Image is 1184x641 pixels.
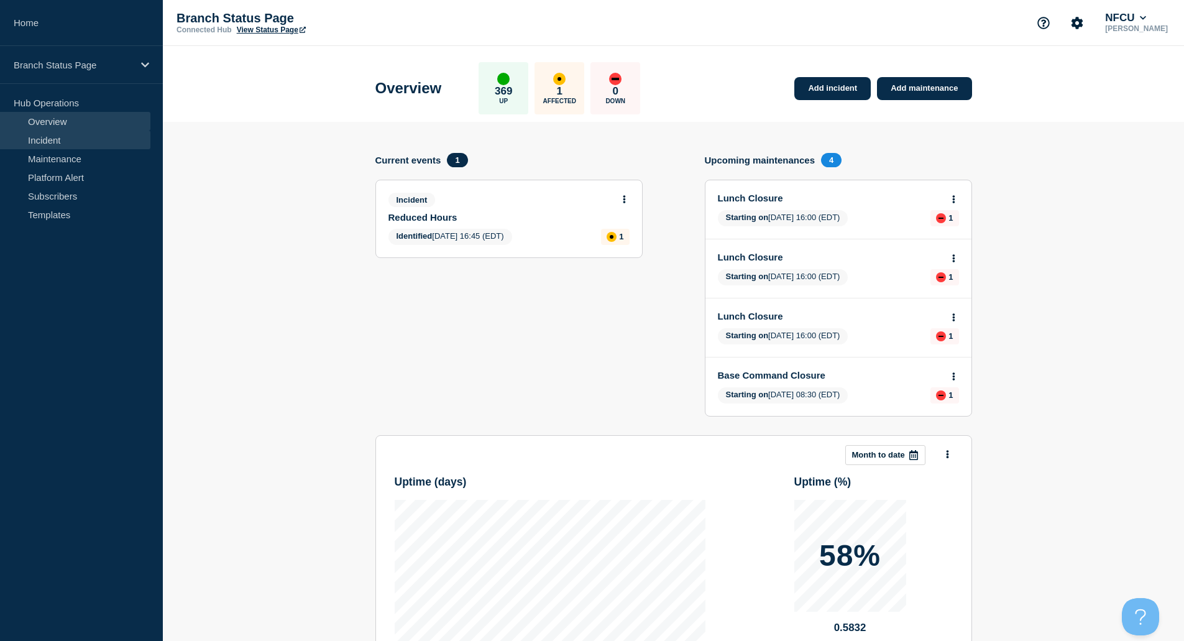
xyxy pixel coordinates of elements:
[794,77,871,100] a: Add incident
[375,80,442,97] h1: Overview
[605,98,625,104] p: Down
[726,331,769,340] span: Starting on
[1103,12,1149,24] button: NFCU
[495,85,512,98] p: 369
[619,232,623,241] p: 1
[794,476,851,489] h3: Uptime ( % )
[718,370,942,380] a: Base Command Closure
[852,450,905,459] p: Month to date
[948,272,953,282] p: 1
[821,153,842,167] span: 4
[388,193,436,207] span: Incident
[936,331,946,341] div: down
[718,210,848,226] span: [DATE] 16:00 (EDT)
[726,272,769,281] span: Starting on
[936,272,946,282] div: down
[395,476,467,489] h3: Uptime ( days )
[499,98,508,104] p: Up
[607,232,617,242] div: affected
[1064,10,1090,36] button: Account settings
[936,213,946,223] div: down
[553,73,566,85] div: affected
[718,328,848,344] span: [DATE] 16:00 (EDT)
[14,60,133,70] p: Branch Status Page
[497,73,510,85] div: up
[388,212,613,223] a: Reduced Hours
[613,85,618,98] p: 0
[819,541,881,571] p: 58%
[845,445,925,465] button: Month to date
[948,331,953,341] p: 1
[877,77,971,100] a: Add maintenance
[1122,598,1159,635] iframe: Help Scout Beacon - Open
[948,213,953,223] p: 1
[948,390,953,400] p: 1
[397,231,433,241] span: Identified
[1030,10,1057,36] button: Support
[718,311,942,321] a: Lunch Closure
[936,390,946,400] div: down
[726,390,769,399] span: Starting on
[718,252,942,262] a: Lunch Closure
[447,153,467,167] span: 1
[609,73,622,85] div: down
[375,155,441,165] h4: Current events
[557,85,562,98] p: 1
[794,622,906,634] p: 0.5832
[1103,24,1170,33] p: [PERSON_NAME]
[705,155,815,165] h4: Upcoming maintenances
[718,269,848,285] span: [DATE] 16:00 (EDT)
[718,193,942,203] a: Lunch Closure
[177,25,232,34] p: Connected Hub
[177,11,425,25] p: Branch Status Page
[726,213,769,222] span: Starting on
[388,229,512,245] span: [DATE] 16:45 (EDT)
[237,25,306,34] a: View Status Page
[543,98,576,104] p: Affected
[718,387,848,404] span: [DATE] 08:30 (EDT)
